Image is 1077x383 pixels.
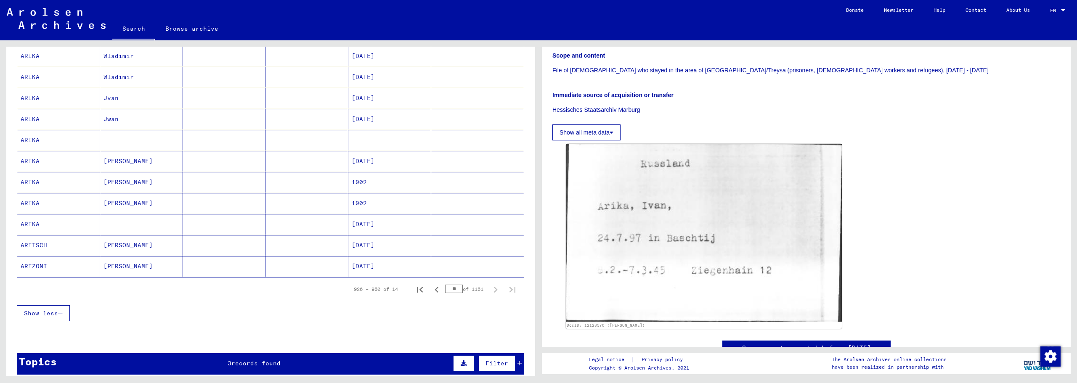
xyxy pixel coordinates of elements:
mat-cell: [PERSON_NAME] [100,193,183,214]
mat-cell: [DATE] [348,109,431,129]
mat-cell: ARIZONI [17,256,100,277]
mat-cell: ARIKA [17,193,100,214]
mat-cell: Jwan [100,109,183,129]
mat-cell: ARIKA [17,46,100,66]
img: Change consent [1040,346,1061,367]
mat-cell: [DATE] [348,151,431,172]
button: Next page [487,281,504,298]
b: Immediate source of acquisition or transfer [552,92,674,98]
img: Arolsen_neg.svg [7,8,106,29]
a: See comments created before [DATE] [742,343,871,352]
a: Privacy policy [635,355,693,364]
button: Last page [504,281,521,298]
mat-cell: Wladimir [100,67,183,87]
mat-cell: [PERSON_NAME] [100,256,183,277]
mat-cell: 1902 [348,172,431,193]
mat-cell: ARIKA [17,172,100,193]
mat-cell: ARIKA [17,151,100,172]
button: First page [411,281,428,298]
mat-cell: ARIKA [17,67,100,87]
mat-cell: ARIKA [17,109,100,129]
div: Change consent [1040,346,1060,366]
mat-cell: [DATE] [348,256,431,277]
div: of 1151 [445,285,487,293]
img: 001.jpg [566,144,842,322]
img: yv_logo.png [1022,353,1053,374]
p: Hessisches Staatsarchiv Marburg [552,106,1060,114]
p: have been realized in partnership with [832,363,947,371]
button: Show less [17,305,70,321]
mat-cell: Wladimir [100,46,183,66]
div: | [589,355,693,364]
mat-cell: ARIKA [17,88,100,108]
span: Show less [24,309,58,317]
button: Filter [478,355,515,371]
span: 3 [228,359,231,367]
mat-cell: [DATE] [348,46,431,66]
mat-cell: [DATE] [348,67,431,87]
a: Legal notice [589,355,631,364]
a: Browse archive [155,18,228,39]
b: Scope and content [552,52,605,59]
mat-cell: [DATE] [348,214,431,235]
mat-cell: [DATE] [348,235,431,256]
div: Topics [19,354,57,369]
p: File of [DEMOGRAPHIC_DATA] who stayed in the area of [GEOGRAPHIC_DATA]/Treysa (prisoners, [DEMOGR... [552,66,1060,75]
p: The Arolsen Archives online collections [832,356,947,363]
mat-cell: [PERSON_NAME] [100,235,183,256]
mat-cell: Jvan [100,88,183,108]
a: DocID: 12128570 ([PERSON_NAME]) [567,323,645,328]
mat-cell: 1902 [348,193,431,214]
mat-cell: ARIKA [17,130,100,151]
p: Copyright © Arolsen Archives, 2021 [589,364,693,372]
div: 926 – 950 of 14 [354,285,398,293]
span: records found [231,359,281,367]
mat-cell: [PERSON_NAME] [100,151,183,172]
button: Show all meta data [552,124,621,140]
span: EN [1050,8,1059,13]
mat-cell: ARITSCH [17,235,100,256]
span: Filter [485,359,508,367]
a: Search [112,18,155,40]
button: Previous page [428,281,445,298]
mat-cell: ARIKA [17,214,100,235]
mat-cell: [DATE] [348,88,431,108]
mat-cell: [PERSON_NAME] [100,172,183,193]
